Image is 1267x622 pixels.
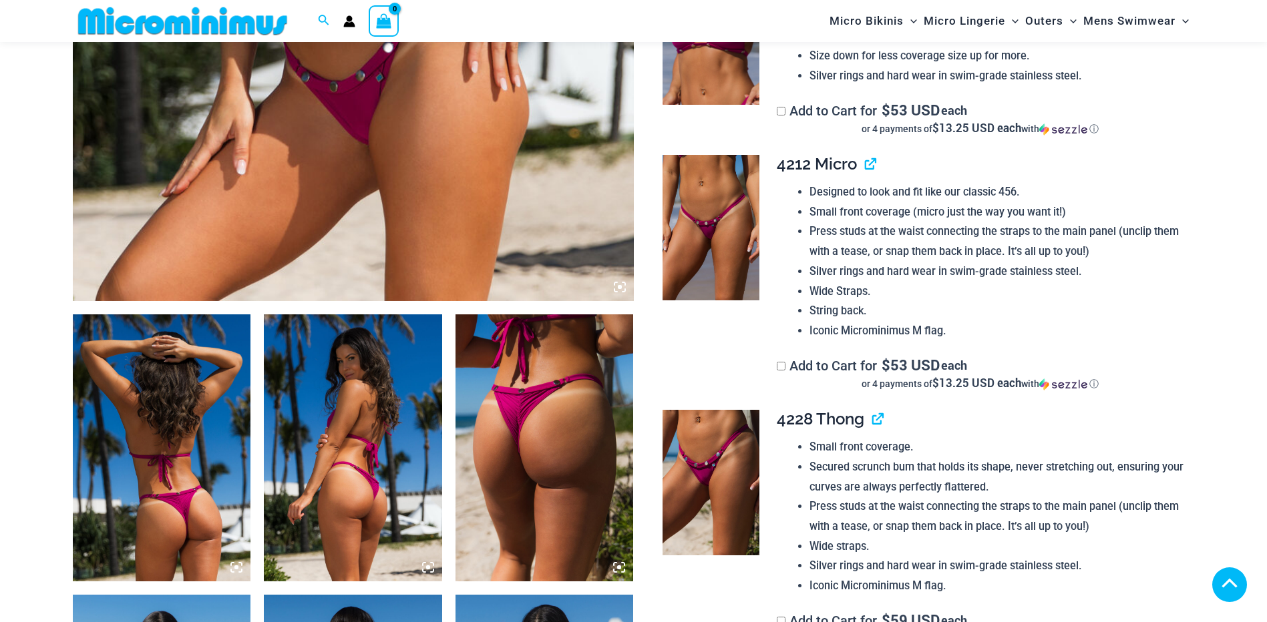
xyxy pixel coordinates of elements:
[369,5,399,36] a: View Shopping Cart, empty
[1022,4,1080,38] a: OutersMenu ToggleMenu Toggle
[941,103,967,117] span: each
[663,155,759,300] img: Tight Rope Pink 319 4212 Micro
[777,103,1184,135] label: Add to Cart for
[809,222,1184,261] li: Press studs at the waist connecting the straps to the main panel (unclip them with a tease, or sn...
[809,437,1184,457] li: Small front coverage.
[777,122,1184,135] div: or 4 payments of$13.25 USD eachwithSezzle Click to learn more about Sezzle
[924,4,1005,38] span: Micro Lingerie
[809,537,1184,557] li: Wide straps.
[809,282,1184,302] li: Wide Straps.
[941,358,967,372] span: each
[777,377,1184,390] div: or 4 payments of with
[809,66,1184,86] li: Silver rings and hard wear in swim-grade stainless steel.
[456,314,634,581] img: Tight Rope Pink 4228 Thong
[809,497,1184,536] li: Press studs at the waist connecting the straps to the main panel (unclip them with a tease, or sn...
[882,355,890,374] span: $
[343,15,355,27] a: Account icon link
[882,103,940,117] span: 53 USD
[663,410,759,555] img: Tight Rope Pink 4228 Thong
[1039,378,1087,390] img: Sezzle
[777,377,1184,390] div: or 4 payments of$13.25 USD eachwithSezzle Click to learn more about Sezzle
[824,2,1195,40] nav: Site Navigation
[1083,4,1175,38] span: Mens Swimwear
[264,314,442,581] img: Tight Rope Pink 319 Top 4228 Thong
[1025,4,1063,38] span: Outers
[318,13,330,29] a: Search icon link
[777,107,785,115] input: Add to Cart for$53 USD eachor 4 payments of$13.25 USD eachwithSezzle Click to learn more about Se...
[73,6,293,36] img: MM SHOP LOGO FLAT
[809,457,1184,497] li: Secured scrunch bum that holds its shape, never stretching out, ensuring your curves are always p...
[1080,4,1192,38] a: Mens SwimwearMenu ToggleMenu Toggle
[882,100,890,119] span: $
[1063,4,1077,38] span: Menu Toggle
[809,202,1184,222] li: Small front coverage (micro just the way you want it!)
[809,301,1184,321] li: String back.
[809,262,1184,282] li: Silver rings and hard wear in swim-grade stainless steel.
[777,362,785,370] input: Add to Cart for$53 USD eachor 4 payments of$13.25 USD eachwithSezzle Click to learn more about Se...
[904,4,917,38] span: Menu Toggle
[932,375,1021,390] span: $13.25 USD each
[882,358,940,372] span: 53 USD
[830,4,904,38] span: Micro Bikinis
[809,46,1184,66] li: Size down for less coverage size up for more.
[1175,4,1189,38] span: Menu Toggle
[826,4,920,38] a: Micro BikinisMenu ToggleMenu Toggle
[809,182,1184,202] li: Designed to look and fit like our classic 456.
[809,321,1184,341] li: Iconic Microminimus M flag.
[809,576,1184,596] li: Iconic Microminimus M flag.
[777,409,864,428] span: 4228 Thong
[777,358,1184,390] label: Add to Cart for
[777,154,857,174] span: 4212 Micro
[809,556,1184,576] li: Silver rings and hard wear in swim-grade stainless steel.
[73,314,251,581] img: Tight Rope Pink 319 Top 4228 Thong
[932,120,1021,135] span: $13.25 USD each
[1005,4,1019,38] span: Menu Toggle
[1039,123,1087,135] img: Sezzle
[920,4,1022,38] a: Micro LingerieMenu ToggleMenu Toggle
[777,122,1184,135] div: or 4 payments of with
